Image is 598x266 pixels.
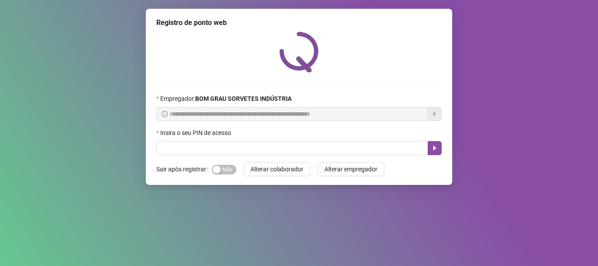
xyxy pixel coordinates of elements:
[250,164,303,174] span: Alterar colaborador
[160,94,292,103] span: Empregador :
[243,162,310,176] button: Alterar colaborador
[317,162,384,176] button: Alterar empregador
[156,18,442,28] div: Registro de ponto web
[156,162,212,176] label: Sair após registrar
[162,111,168,117] span: info-circle
[324,164,377,174] span: Alterar empregador
[279,32,319,72] img: QRPoint
[431,145,438,152] span: caret-right
[195,95,292,102] strong: BOM GRAU SORVETES INDÚSTRIA
[156,128,237,138] label: Insira o seu PIN de acesso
